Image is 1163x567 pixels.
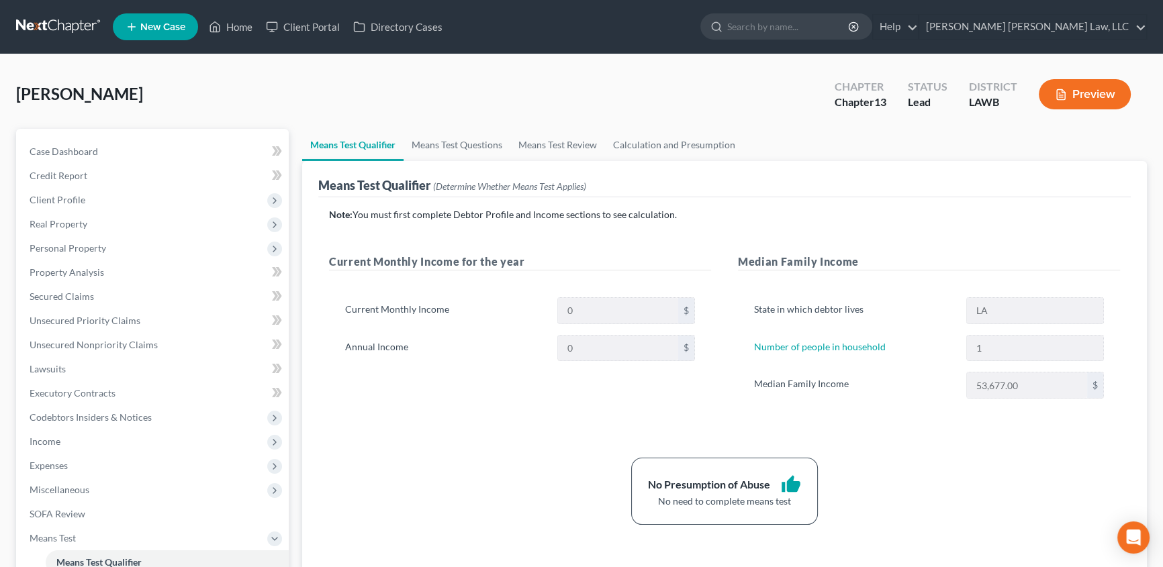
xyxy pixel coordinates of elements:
span: Secured Claims [30,291,94,302]
a: Executory Contracts [19,381,289,405]
h5: Current Monthly Income for the year [329,254,711,270]
a: Secured Claims [19,285,289,309]
span: Unsecured Priority Claims [30,315,140,326]
a: Property Analysis [19,260,289,285]
a: Number of people in household [754,341,886,352]
input: 0.00 [967,372,1087,398]
strong: Note: [329,209,353,220]
a: Help [873,15,918,39]
div: Open Intercom Messenger [1117,521,1150,554]
label: Current Monthly Income [338,297,551,324]
a: Credit Report [19,164,289,188]
div: Means Test Qualifier [318,177,586,193]
span: New Case [140,22,185,32]
span: [PERSON_NAME] [16,84,143,103]
span: (Determine Whether Means Test Applies) [433,181,586,192]
div: District [969,79,1017,95]
span: Income [30,435,60,447]
span: Expenses [30,460,68,471]
div: LAWB [969,95,1017,110]
input: -- [967,336,1103,361]
button: Preview [1039,79,1131,109]
div: Status [908,79,947,95]
a: Unsecured Nonpriority Claims [19,333,289,357]
label: Annual Income [338,335,551,362]
input: 0.00 [558,298,678,323]
span: Means Test [30,532,76,544]
span: Miscellaneous [30,484,89,495]
span: Case Dashboard [30,146,98,157]
input: State [967,298,1103,323]
div: $ [1087,372,1103,398]
a: Unsecured Priority Claims [19,309,289,333]
a: Means Test Review [510,129,605,161]
a: Client Portal [259,15,346,39]
span: Unsecured Nonpriority Claims [30,339,158,350]
span: Personal Property [30,242,106,254]
div: No need to complete means test [648,495,801,508]
label: Median Family Income [747,372,960,399]
a: Home [202,15,259,39]
a: Directory Cases [346,15,449,39]
a: SOFA Review [19,502,289,526]
h5: Median Family Income [738,254,1120,270]
a: Calculation and Presumption [605,129,743,161]
span: Credit Report [30,170,87,181]
span: 13 [874,95,886,108]
a: Means Test Qualifier [302,129,404,161]
span: Codebtors Insiders & Notices [30,411,152,423]
i: thumb_up [781,474,801,495]
a: Case Dashboard [19,140,289,164]
div: $ [678,336,694,361]
a: [PERSON_NAME] [PERSON_NAME] Law, LLC [919,15,1146,39]
a: Lawsuits [19,357,289,381]
input: Search by name... [727,14,850,39]
span: Executory Contracts [30,387,115,399]
div: Lead [908,95,947,110]
div: Chapter [835,79,886,95]
div: Chapter [835,95,886,110]
label: State in which debtor lives [747,297,960,324]
span: Property Analysis [30,266,104,278]
span: Lawsuits [30,363,66,374]
div: No Presumption of Abuse [648,477,770,493]
input: 0.00 [558,336,678,361]
span: SOFA Review [30,508,85,519]
span: Client Profile [30,194,85,205]
a: Means Test Questions [404,129,510,161]
p: You must first complete Debtor Profile and Income sections to see calculation. [329,208,1120,221]
div: $ [678,298,694,323]
span: Real Property [30,218,87,229]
